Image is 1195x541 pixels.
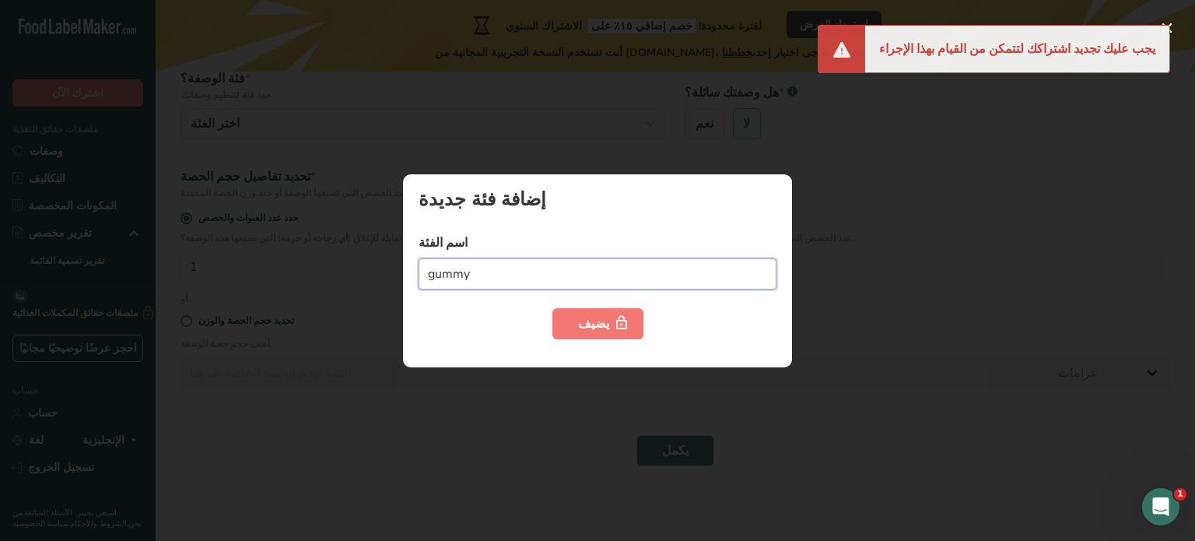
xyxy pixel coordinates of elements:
[1177,489,1183,499] font: 1
[1142,488,1179,525] iframe: الدردشة المباشرة عبر الاتصال الداخلي
[552,308,643,339] button: يضيف
[419,258,776,290] input: اكتب اسم الفئة الخاصة بك هنا
[419,234,468,251] font: اسم الفئة
[879,40,1155,58] font: يجب عليك تجديد اشتراكك لتتمكن من القيام بهذا الإجراء
[419,187,546,212] font: إضافة فئة جديدة
[578,315,609,332] font: يضيف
